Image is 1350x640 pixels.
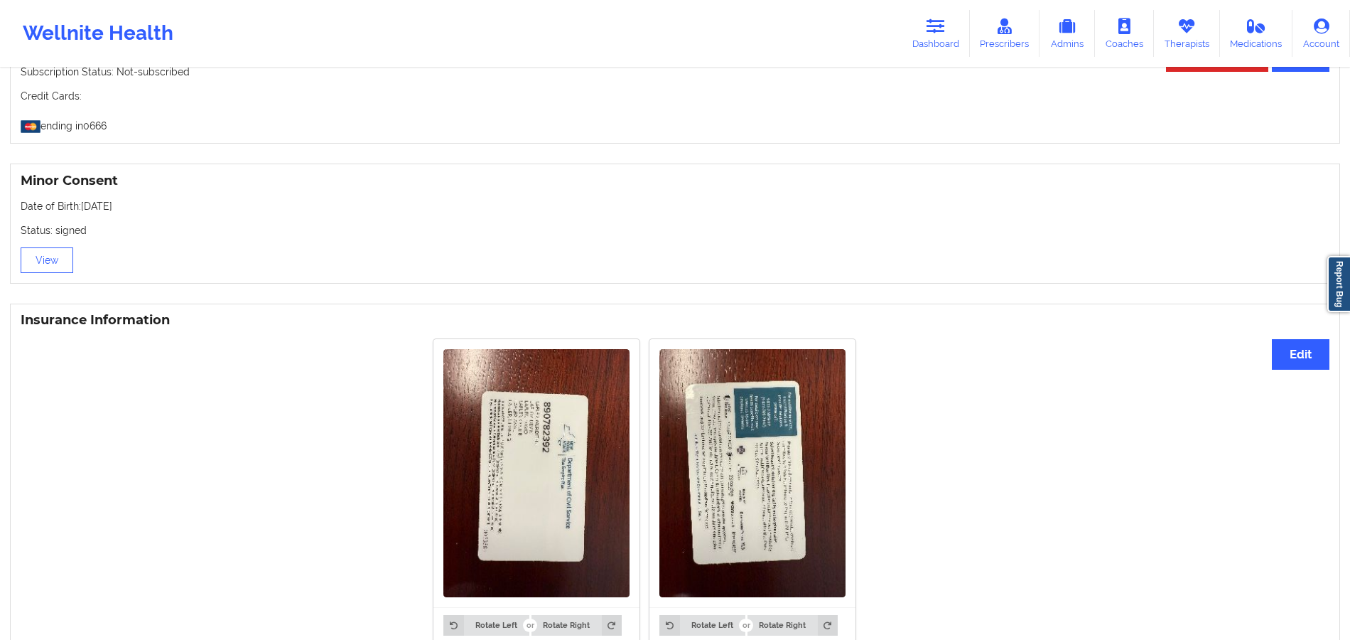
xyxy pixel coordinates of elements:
h3: Minor Consent [21,173,1329,189]
img: David Lafler [443,349,630,597]
h3: Insurance Information [21,312,1329,329]
button: Rotate Left [659,615,745,635]
p: Status: signed [21,223,1329,238]
button: View [21,247,73,273]
a: Dashboard [902,10,970,57]
a: Coaches [1095,10,1154,57]
img: David Lafler [659,349,846,597]
button: Rotate Left [443,615,529,635]
a: Therapists [1154,10,1220,57]
p: Subscription Status: Not-subscribed [21,65,1329,79]
a: Admins [1039,10,1095,57]
a: Medications [1220,10,1293,57]
button: Edit [1272,339,1329,370]
p: Date of Birth: [DATE] [21,199,1329,213]
a: Report Bug [1327,256,1350,312]
button: Rotate Right [747,615,838,635]
a: Prescribers [970,10,1040,57]
a: Account [1292,10,1350,57]
p: Credit Cards: [21,89,1329,103]
button: Rotate Right [531,615,622,635]
p: ending in 0666 [21,113,1329,133]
